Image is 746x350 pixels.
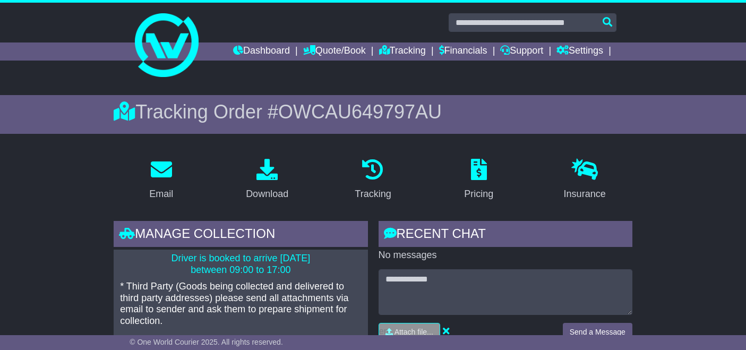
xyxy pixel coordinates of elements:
[439,42,487,61] a: Financials
[120,253,361,276] p: Driver is booked to arrive [DATE] between 09:00 to 17:00
[130,338,283,346] span: © One World Courier 2025. All rights reserved.
[564,187,606,201] div: Insurance
[142,155,180,205] a: Email
[114,221,367,250] div: Manage collection
[278,101,442,123] span: OWCAU649797AU
[120,281,361,327] p: * Third Party (Goods being collected and delivered to third party addresses) please send all atta...
[500,42,543,61] a: Support
[233,42,290,61] a: Dashboard
[355,187,391,201] div: Tracking
[379,221,632,250] div: RECENT CHAT
[557,155,613,205] a: Insurance
[556,42,603,61] a: Settings
[114,100,632,123] div: Tracking Order #
[457,155,500,205] a: Pricing
[379,42,426,61] a: Tracking
[379,250,632,261] p: No messages
[563,323,632,342] button: Send a Message
[246,187,288,201] div: Download
[348,155,398,205] a: Tracking
[149,187,173,201] div: Email
[239,155,295,205] a: Download
[303,42,366,61] a: Quote/Book
[464,187,493,201] div: Pricing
